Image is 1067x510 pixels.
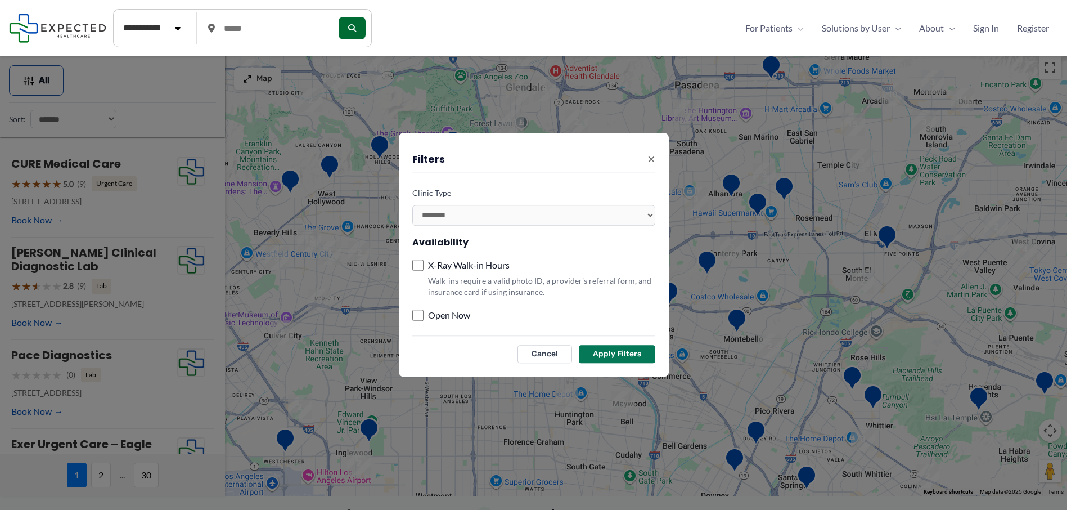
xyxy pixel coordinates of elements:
[973,20,999,37] span: Sign In
[579,346,655,364] button: Apply Filters
[793,20,804,37] span: Menu Toggle
[428,257,510,274] label: X-Ray Walk-in Hours
[428,307,470,324] label: Open Now
[822,20,890,37] span: Solutions by User
[412,237,655,248] h4: Availability
[1008,20,1058,37] a: Register
[964,20,1008,37] a: Sign In
[412,153,445,165] h3: Filters
[412,276,655,298] p: Walk-ins require a valid photo ID, a provider's referral form, and insurance card if using insura...
[813,20,910,37] a: Solutions by UserMenu Toggle
[736,20,813,37] a: For PatientsMenu Toggle
[910,20,964,37] a: AboutMenu Toggle
[647,146,655,172] span: ×
[745,20,793,37] span: For Patients
[517,346,572,364] button: Cancel
[944,20,955,37] span: Menu Toggle
[9,14,106,42] img: Expected Healthcare Logo - side, dark font, small
[890,20,901,37] span: Menu Toggle
[1017,20,1049,37] span: Register
[412,186,655,200] label: Clinic Type
[919,20,944,37] span: About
